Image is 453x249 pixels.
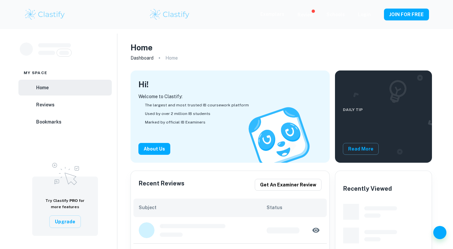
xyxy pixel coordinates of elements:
[138,143,170,155] button: About Us
[384,9,429,20] button: JOIN FOR FREE
[131,53,154,63] a: Dashboard
[18,97,112,113] a: Reviews
[145,111,210,117] span: Used by over 2 million IB students
[145,102,249,108] span: The largest and most trusted IB coursework platform
[36,84,49,91] h6: Home
[139,179,184,191] h6: Recent Reviews
[139,204,267,211] h6: Subject
[36,101,55,108] h6: Reviews
[260,11,284,18] p: Exemplars
[433,226,446,239] button: Help and Feedback
[138,78,149,90] h4: Hi !
[149,8,191,21] img: Clastify logo
[131,41,153,53] h4: Home
[49,159,82,187] img: Upgrade to Pro
[358,12,371,17] a: Login
[24,70,47,76] span: My space
[255,179,322,191] button: Get an examiner review
[145,119,205,125] span: Marked by official IB Examiners
[138,93,322,100] p: Welcome to Clastify:
[36,118,61,125] h6: Bookmarks
[165,54,178,62] p: Home
[343,107,379,113] span: Daily Tip
[343,184,392,193] h6: Recently Viewed
[18,80,112,96] a: Home
[267,204,322,211] h6: Status
[24,8,66,21] img: Clastify logo
[49,215,81,228] button: Upgrade
[18,114,112,130] a: Bookmarks
[69,198,78,203] span: PRO
[326,12,345,17] a: Schools
[40,198,90,210] h6: Try Clastify for more features
[343,143,379,155] button: Read More
[298,11,313,18] p: Review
